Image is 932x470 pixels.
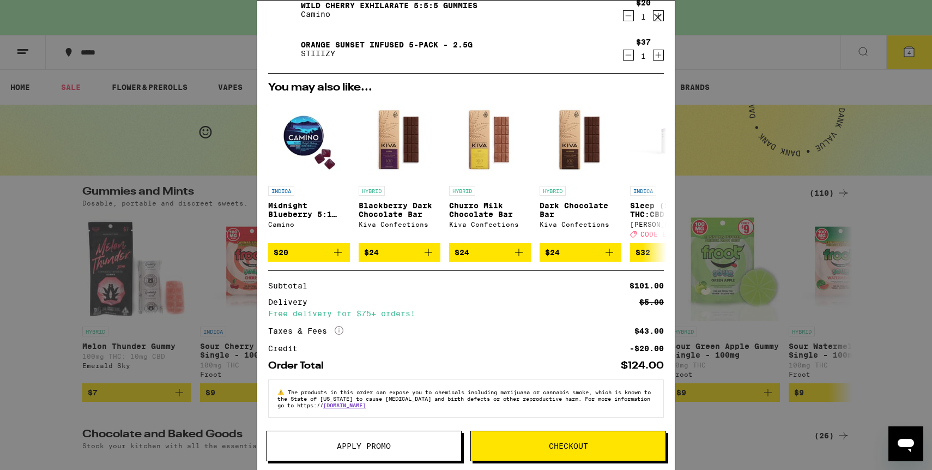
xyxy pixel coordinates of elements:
p: Dark Chocolate Bar [540,201,621,219]
img: Kiva Confections - Blackberry Dark Chocolate Bar [359,99,440,180]
div: Kiva Confections [359,221,440,228]
button: Decrement [623,10,634,21]
div: $124.00 [621,361,664,371]
span: $20 [274,248,288,257]
button: Apply Promo [266,431,462,461]
p: Churro Milk Chocolate Bar [449,201,531,219]
div: -$20.00 [630,345,664,352]
span: $24 [364,248,379,257]
div: [PERSON_NAME]'s Medicinals [630,221,712,228]
a: Orange Sunset Infused 5-Pack - 2.5g [301,40,473,49]
p: HYBRID [540,186,566,196]
span: Apply Promo [337,442,391,450]
iframe: Button to launch messaging window [888,426,923,461]
span: ⚠️ [277,389,288,395]
a: Wild Cherry Exhilarate 5:5:5 Gummies [301,1,477,10]
p: STIIIZY [301,49,473,58]
div: 1 [636,52,651,61]
div: $5.00 [639,298,664,306]
div: $101.00 [630,282,664,290]
div: 1 [636,13,651,21]
p: HYBRID [449,186,475,196]
h2: You may also like... [268,82,664,93]
p: Blackberry Dark Chocolate Bar [359,201,440,219]
span: CODE ENDZONE [640,231,693,238]
p: Sleep (2:1:1 THC:CBD:CBN) Tincture - 200mg [630,201,712,219]
button: Add to bag [268,243,350,262]
button: Decrement [623,50,634,61]
button: Add to bag [449,243,531,262]
div: Credit [268,345,305,352]
a: Open page for Midnight Blueberry 5:1 Sleep Gummies from Camino [268,99,350,243]
p: Camino [301,10,477,19]
p: Midnight Blueberry 5:1 Sleep Gummies [268,201,350,219]
img: Camino - Midnight Blueberry 5:1 Sleep Gummies [268,99,350,180]
button: Increment [653,50,664,61]
div: Camino [268,221,350,228]
button: Checkout [470,431,666,461]
img: Kiva Confections - Churro Milk Chocolate Bar [449,99,531,180]
a: Open page for Blackberry Dark Chocolate Bar from Kiva Confections [359,99,440,243]
div: Kiva Confections [540,221,621,228]
a: Open page for Churro Milk Chocolate Bar from Kiva Confections [449,99,531,243]
span: $24 [455,248,469,257]
button: Add to bag [630,243,712,262]
div: Order Total [268,361,331,371]
img: Mary's Medicinals - Sleep (2:1:1 THC:CBD:CBN) Tincture - 200mg [630,99,712,180]
div: Delivery [268,298,315,306]
p: HYBRID [359,186,385,196]
span: $32 [636,248,650,257]
a: Open page for Sleep (2:1:1 THC:CBD:CBN) Tincture - 200mg from Mary's Medicinals [630,99,712,243]
div: $43.00 [634,327,664,335]
a: Open page for Dark Chocolate Bar from Kiva Confections [540,99,621,243]
a: [DOMAIN_NAME] [323,402,366,408]
img: Kiva Confections - Dark Chocolate Bar [540,99,621,180]
div: Taxes & Fees [268,326,343,336]
div: Subtotal [268,282,315,290]
p: INDICA [630,186,656,196]
button: Add to bag [359,243,440,262]
img: Orange Sunset Infused 5-Pack - 2.5g [268,34,299,64]
button: Add to bag [540,243,621,262]
span: The products in this order can expose you to chemicals including marijuana or cannabis smoke, whi... [277,389,651,408]
div: Free delivery for $75+ orders! [268,310,664,317]
div: Kiva Confections [449,221,531,228]
span: $24 [545,248,560,257]
div: $37 [636,38,651,46]
span: Checkout [549,442,588,450]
